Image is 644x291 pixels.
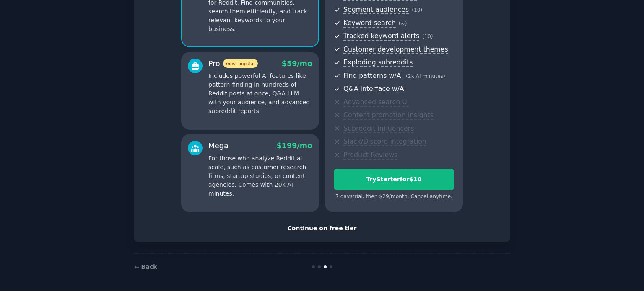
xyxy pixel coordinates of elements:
[343,58,413,67] span: Exploding subreddits
[143,224,501,233] div: Continue on free tier
[208,72,312,116] p: Includes powerful AI features like pattern-finding in hundreds of Reddit posts at once, Q&A LLM w...
[343,72,403,80] span: Find patterns w/AI
[208,59,258,69] div: Pro
[343,137,426,146] span: Slack/Discord integration
[406,73,445,79] span: ( 2k AI minutes )
[343,32,419,41] span: Tracked keyword alerts
[343,124,414,133] span: Subreddit influencers
[412,7,422,13] span: ( 10 )
[223,59,258,68] span: most popular
[343,151,397,160] span: Product Reviews
[277,142,312,150] span: $ 199 /mo
[343,85,406,93] span: Q&A interface w/AI
[208,154,312,198] p: For those who analyze Reddit at scale, such as customer research firms, startup studios, or conte...
[282,59,312,68] span: $ 59 /mo
[334,169,454,190] button: TryStarterfor$10
[343,19,396,28] span: Keyword search
[399,21,407,26] span: ( ∞ )
[343,111,434,120] span: Content promotion insights
[334,175,454,184] div: Try Starter for $10
[208,141,229,151] div: Mega
[422,33,433,39] span: ( 10 )
[343,5,409,14] span: Segment audiences
[334,193,454,201] div: 7 days trial, then $ 29 /month . Cancel anytime.
[134,263,157,270] a: ← Back
[343,98,409,107] span: Advanced search UI
[343,45,448,54] span: Customer development themes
